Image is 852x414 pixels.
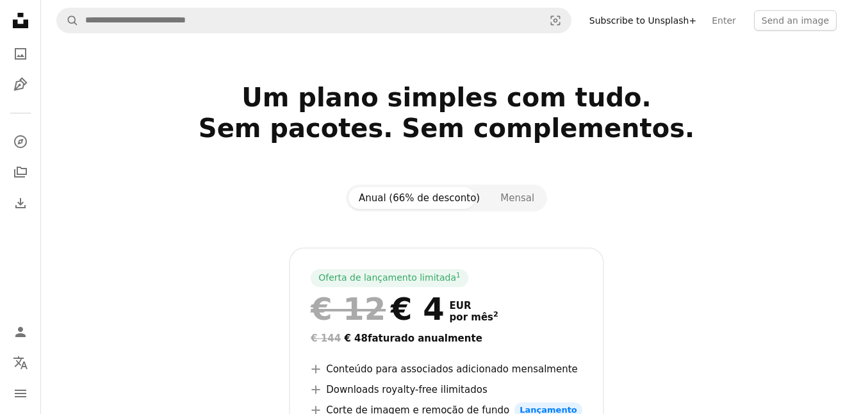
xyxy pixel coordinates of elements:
[454,272,463,285] a: 1
[493,310,498,319] sup: 2
[491,311,501,323] a: 2
[8,41,33,67] a: Photos
[57,8,79,33] button: Search on Unsplash
[311,292,386,326] span: € 12
[490,187,545,209] button: Mensal
[8,129,33,154] a: Explore
[311,382,582,397] li: Downloads royalty-free ilimitados
[8,160,33,185] a: Collections
[8,350,33,376] button: Language
[56,82,837,174] h2: Um plano simples com tudo. Sem pacotes. Sem complementos.
[540,8,571,33] button: Visual research
[582,10,704,31] a: Subscribe to Unsplash+
[311,361,582,377] li: Conteúdo para associados adicionado mensalmente
[8,381,33,406] button: Menu
[8,8,33,36] a: Start — Unsplash
[754,10,837,31] button: Send an image
[450,300,498,311] span: EUR
[311,331,582,346] div: € 48 faturado anualmente
[8,319,33,345] a: Enter / Sign Up
[450,311,498,323] span: por mês
[8,190,33,216] a: History of downloads
[8,72,33,97] a: Illustrations
[456,271,461,279] sup: 1
[311,292,444,326] div: € 4
[311,333,341,344] span: € 144
[311,269,468,287] div: Oferta de lançamento limitada
[56,8,571,33] form: Search for visual content throughout the site
[348,187,490,209] button: Anual (66% de desconto)
[704,10,744,31] a: Enter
